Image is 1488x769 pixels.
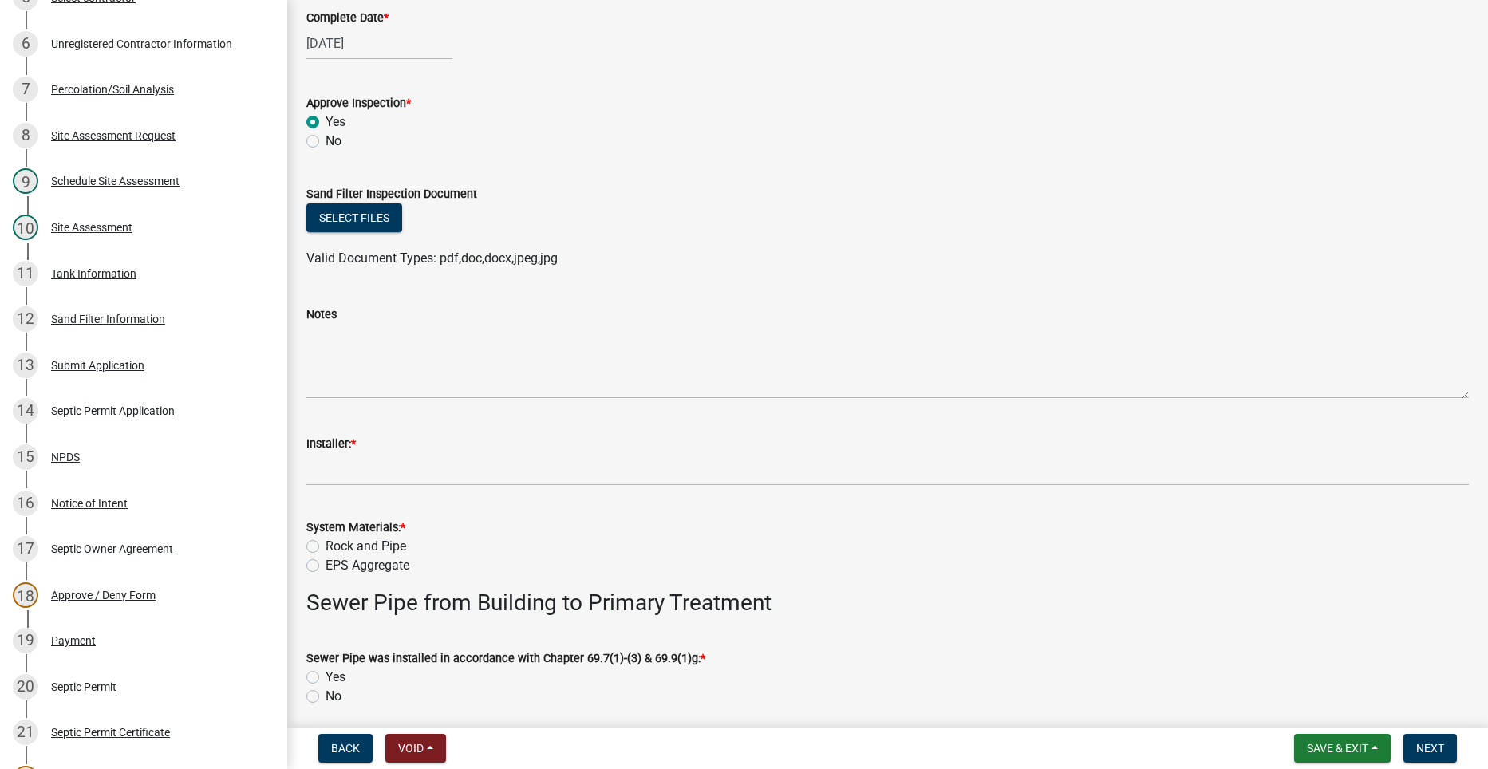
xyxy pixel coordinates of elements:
label: System Materials: [306,523,405,534]
label: Approve Inspection [306,98,411,109]
label: No [326,687,341,706]
span: Save & Exit [1307,742,1368,755]
button: Back [318,734,373,763]
button: Select files [306,203,402,232]
label: Sewer Pipe was installed in accordance with Chapter 69.7(1)-(3) & 69.9(1)g: [306,653,705,664]
span: Back [331,742,360,755]
div: 13 [13,353,38,378]
div: 9 [13,168,38,194]
div: 20 [13,674,38,700]
div: 17 [13,536,38,562]
h3: Sewer Pipe from Building to Primary Treatment [306,590,1469,617]
div: NPDS [51,452,80,463]
div: Septic Permit [51,681,116,692]
button: Void [385,734,446,763]
div: 18 [13,582,38,608]
div: Payment [51,635,96,646]
div: Site Assessment Request [51,130,176,141]
div: Notice of Intent [51,498,128,509]
label: Rock and Pipe [326,537,406,556]
button: Next [1403,734,1457,763]
span: Next [1416,742,1444,755]
label: Sand Filter Inspection Document [306,189,477,200]
label: Notes [306,310,337,321]
label: Yes [326,112,345,132]
div: Schedule Site Assessment [51,175,180,187]
button: Save & Exit [1294,734,1391,763]
label: Installer: [306,439,356,450]
div: 14 [13,398,38,424]
div: 21 [13,720,38,745]
div: 16 [13,491,38,516]
div: 7 [13,77,38,102]
div: 11 [13,261,38,286]
label: No [326,132,341,151]
div: Unregistered Contractor Information [51,38,232,49]
div: Approve / Deny Form [51,590,156,601]
label: Complete Date [306,13,389,24]
label: EPS Aggregate [326,556,409,575]
div: 8 [13,123,38,148]
label: Yes [326,668,345,687]
div: Septic Owner Agreement [51,543,173,554]
span: Void [398,742,424,755]
div: 12 [13,306,38,332]
input: mm/dd/yyyy [306,27,452,60]
div: Site Assessment [51,222,132,233]
div: 6 [13,31,38,57]
div: 19 [13,628,38,653]
div: Tank Information [51,268,136,279]
div: Submit Application [51,360,144,371]
div: 15 [13,444,38,470]
div: 10 [13,215,38,240]
div: Septic Permit Application [51,405,175,416]
div: Percolation/Soil Analysis [51,84,174,95]
div: Sand Filter Information [51,314,165,325]
div: Septic Permit Certificate [51,727,170,738]
span: Valid Document Types: pdf,doc,docx,jpeg,jpg [306,250,558,266]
